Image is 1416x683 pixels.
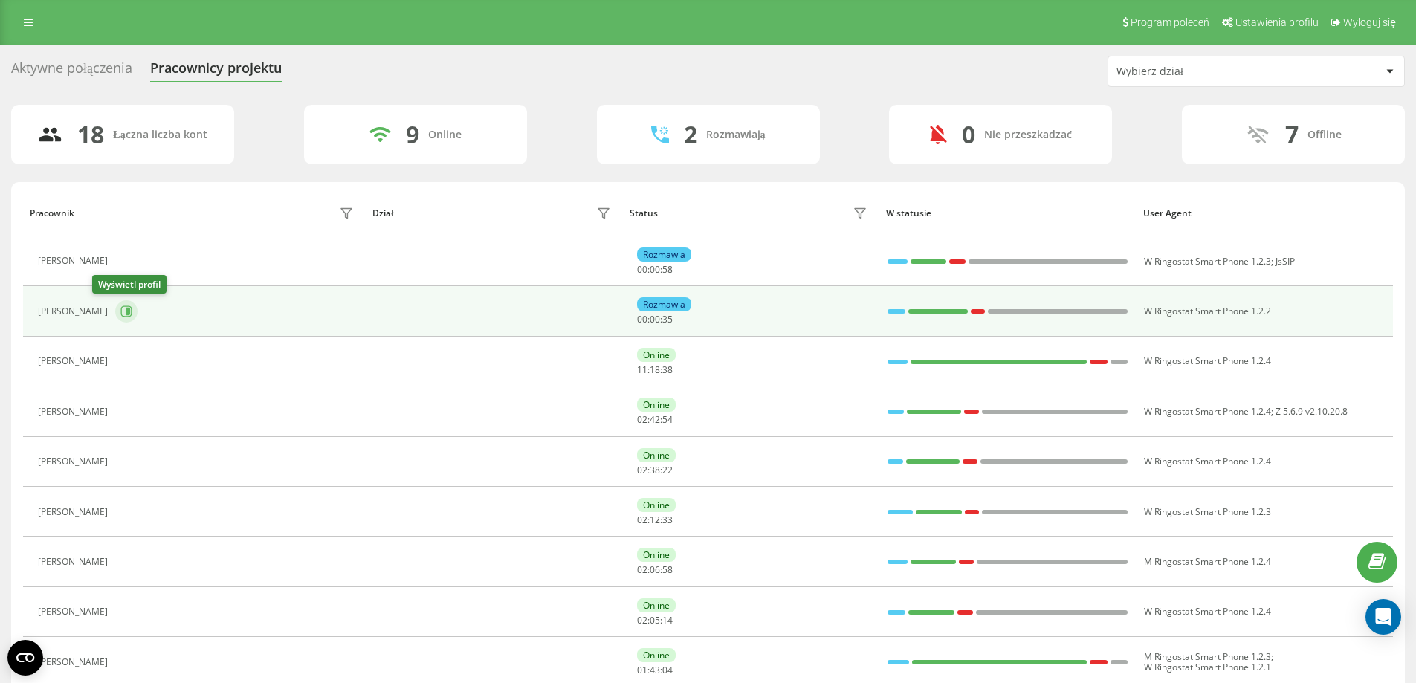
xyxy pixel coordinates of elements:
[637,665,673,676] div: : :
[637,514,647,526] span: 02
[1144,455,1271,467] span: W Ringostat Smart Phone 1.2.4
[706,129,766,141] div: Rozmawiają
[637,398,676,412] div: Online
[1285,120,1299,149] div: 7
[113,129,207,141] div: Łączna liczba kont
[637,614,647,627] span: 02
[962,120,975,149] div: 0
[1365,599,1401,635] div: Open Intercom Messenger
[637,365,673,375] div: : :
[650,614,660,627] span: 05
[650,563,660,576] span: 06
[1131,16,1209,28] span: Program poleceń
[637,648,676,662] div: Online
[662,614,673,627] span: 14
[38,507,111,517] div: [PERSON_NAME]
[1276,405,1348,418] span: Z 5.6.9 v2.10.20.8
[637,263,647,276] span: 00
[637,565,673,575] div: : :
[650,313,660,326] span: 00
[38,456,111,467] div: [PERSON_NAME]
[1307,129,1342,141] div: Offline
[650,464,660,476] span: 38
[662,514,673,526] span: 33
[1144,605,1271,618] span: W Ringostat Smart Phone 1.2.4
[637,448,676,462] div: Online
[1144,305,1271,317] span: W Ringostat Smart Phone 1.2.2
[662,563,673,576] span: 58
[637,348,676,362] div: Online
[372,208,393,219] div: Dział
[637,598,676,612] div: Online
[637,265,673,275] div: : :
[637,515,673,525] div: : :
[650,413,660,426] span: 42
[1235,16,1319,28] span: Ustawienia profilu
[11,60,132,83] div: Aktywne połączenia
[150,60,282,83] div: Pracownicy projektu
[1144,650,1271,663] span: M Ringostat Smart Phone 1.2.3
[38,356,111,366] div: [PERSON_NAME]
[637,563,647,576] span: 02
[637,313,647,326] span: 00
[38,657,111,667] div: [PERSON_NAME]
[662,464,673,476] span: 22
[684,120,697,149] div: 2
[637,548,676,562] div: Online
[637,297,691,311] div: Rozmawia
[1144,555,1271,568] span: M Ringostat Smart Phone 1.2.4
[1144,505,1271,518] span: W Ringostat Smart Phone 1.2.3
[662,363,673,376] span: 38
[428,129,462,141] div: Online
[662,263,673,276] span: 58
[30,208,74,219] div: Pracownik
[662,313,673,326] span: 35
[662,664,673,676] span: 04
[637,464,647,476] span: 02
[1143,208,1386,219] div: User Agent
[637,413,647,426] span: 02
[1343,16,1396,28] span: Wyloguj się
[637,314,673,325] div: : :
[1144,355,1271,367] span: W Ringostat Smart Phone 1.2.4
[1144,661,1271,673] span: W Ringostat Smart Phone 1.2.1
[38,256,111,266] div: [PERSON_NAME]
[7,640,43,676] button: Open CMP widget
[1276,255,1295,268] span: JsSIP
[92,275,167,294] div: Wyświetl profil
[984,129,1072,141] div: Nie przeszkadzać
[637,664,647,676] span: 01
[650,514,660,526] span: 12
[650,664,660,676] span: 43
[637,465,673,476] div: : :
[406,120,419,149] div: 9
[637,615,673,626] div: : :
[886,208,1129,219] div: W statusie
[637,247,691,262] div: Rozmawia
[637,498,676,512] div: Online
[650,363,660,376] span: 18
[637,415,673,425] div: : :
[650,263,660,276] span: 00
[662,413,673,426] span: 54
[1116,65,1294,78] div: Wybierz dział
[637,363,647,376] span: 11
[77,120,104,149] div: 18
[1144,255,1271,268] span: W Ringostat Smart Phone 1.2.3
[38,557,111,567] div: [PERSON_NAME]
[38,407,111,417] div: [PERSON_NAME]
[1144,405,1271,418] span: W Ringostat Smart Phone 1.2.4
[630,208,658,219] div: Status
[38,306,111,317] div: [PERSON_NAME]
[38,606,111,617] div: [PERSON_NAME]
